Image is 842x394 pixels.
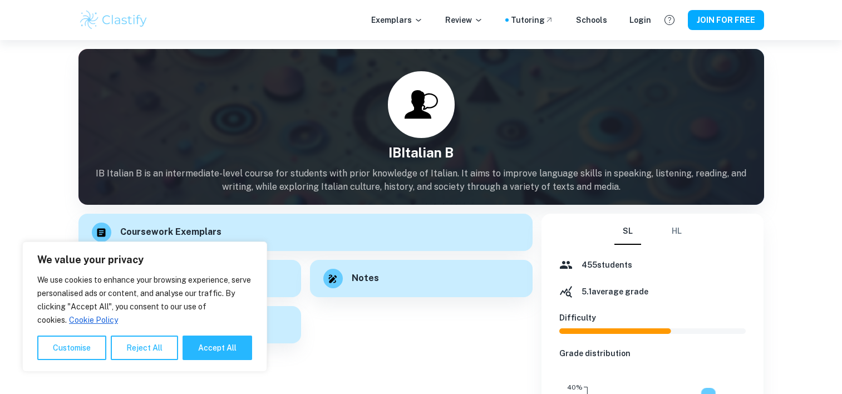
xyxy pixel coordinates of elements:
a: Tutoring [511,14,554,26]
a: Schools [576,14,607,26]
h6: Notes [352,272,379,285]
p: Review [445,14,483,26]
tspan: 40% [567,383,583,391]
a: Coursework Exemplars [78,214,533,251]
h6: 455 students [582,259,632,271]
h6: Coursework Exemplars [120,225,221,239]
p: We use cookies to enhance your browsing experience, serve personalised ads or content, and analys... [37,273,252,327]
button: Reject All [111,336,178,360]
img: english-b.svg [405,88,438,121]
a: Login [629,14,651,26]
h4: IB Italian B [78,142,764,162]
a: Notes [310,260,533,297]
p: Exemplars [371,14,423,26]
h6: Difficulty [559,312,746,324]
button: SL [614,218,641,245]
a: Cookie Policy [68,315,119,325]
img: Clastify logo [78,9,149,31]
button: Customise [37,336,106,360]
h6: 5.1 average grade [582,285,648,298]
button: HL [663,218,690,245]
div: We value your privacy [22,242,267,372]
p: IB Italian B is an intermediate-level course for students with prior knowledge of Italian. It aim... [78,167,764,194]
button: Help and Feedback [660,11,679,29]
p: We value your privacy [37,253,252,267]
button: Accept All [183,336,252,360]
h6: Grade distribution [559,347,746,359]
button: JOIN FOR FREE [688,10,764,30]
